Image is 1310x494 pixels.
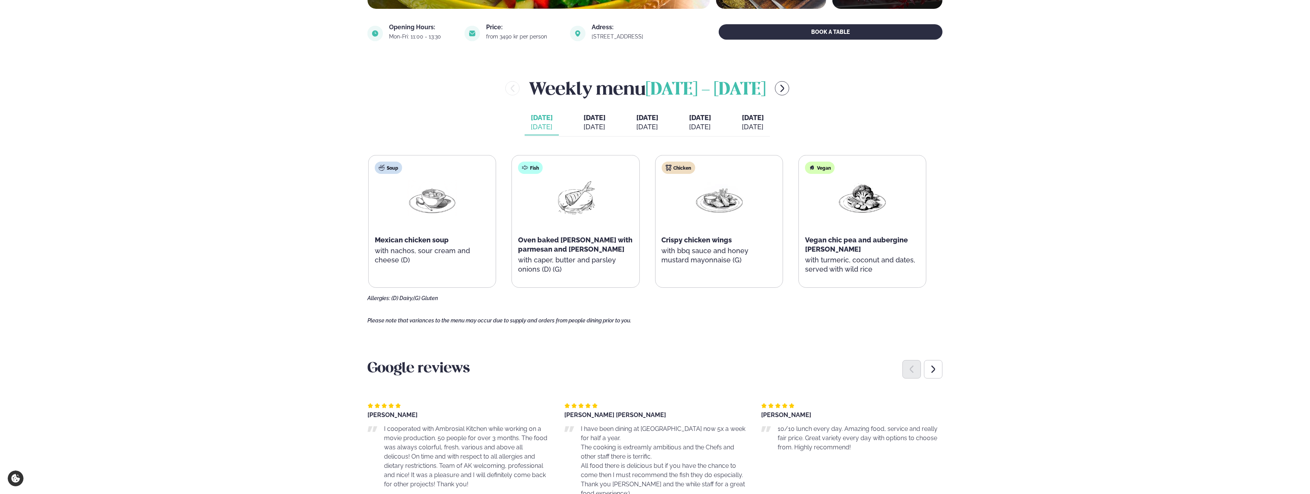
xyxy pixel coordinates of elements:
[367,360,943,378] h3: Google reviews
[465,26,480,41] img: image alt
[384,425,547,488] span: I cooperated with Ambrosial Kitchen while working on a movie production. 50 people for over 3 mon...
[379,165,385,171] img: soup.svg
[531,122,553,132] div: [DATE]
[592,24,658,30] div: Adress:
[805,236,908,253] span: Vegan chic pea and aubergine [PERSON_NAME]
[518,162,543,174] div: Fish
[564,412,746,418] div: [PERSON_NAME] [PERSON_NAME]
[902,360,921,379] div: Previous slide
[689,113,711,122] span: [DATE]
[389,33,455,40] div: Mon-Fri: 11:00 - 13:30
[775,81,789,95] button: menu-btn-right
[391,295,413,301] span: (D) Dairy,
[375,162,402,174] div: Soup
[694,180,744,216] img: Chicken-wings-legs.png
[592,32,658,41] a: link
[778,425,938,451] span: 10/10 lunch every day. Amazing food, service and really fair price. Great variety every day with ...
[630,110,664,135] button: [DATE] [DATE]
[522,165,528,171] img: fish.svg
[525,110,559,135] button: [DATE] [DATE]
[486,33,561,40] div: from 3490 kr per person
[505,81,520,95] button: menu-btn-left
[529,76,766,101] h2: Weekly menu
[375,246,490,265] p: with nachos, sour cream and cheese (D)
[805,255,920,274] p: with turmeric, coconut and dates, served with wild rice
[518,236,632,253] span: Oven baked [PERSON_NAME] with parmesan and [PERSON_NAME]
[531,113,553,122] span: [DATE]
[413,295,438,301] span: (G) Gluten
[805,162,835,174] div: Vegan
[683,110,717,135] button: [DATE] [DATE]
[662,162,695,174] div: Chicken
[662,236,732,244] span: Crispy chicken wings
[581,443,746,461] p: The cooking is extreamly ambitious and the Chefs and other staff there is terrific.
[518,255,633,274] p: with caper, butter and parsley onions (D) (G)
[367,317,631,324] span: Please note that variances to the menu may occur due to supply and orders from people dining prio...
[636,122,658,132] div: [DATE]
[924,360,943,379] div: Next slide
[408,180,457,216] img: Soup.png
[584,113,606,122] span: [DATE]
[689,122,711,132] div: [DATE]
[389,24,455,30] div: Opening Hours:
[838,180,887,216] img: Vegan.png
[809,165,815,171] img: Vegan.svg
[584,122,606,132] div: [DATE]
[666,165,672,171] img: chicken.svg
[375,236,449,244] span: Mexican chicken soup
[577,110,612,135] button: [DATE] [DATE]
[742,113,764,122] span: [DATE]
[551,180,600,216] img: Fish.png
[367,295,390,301] span: Allergies:
[8,471,23,486] a: Cookie settings
[581,461,746,480] p: All food there is delicious but if you have the chance to come then I must recommend the fish the...
[662,246,777,265] p: with bbq sauce and honey mustard mayonnaise (G)
[761,412,943,418] div: [PERSON_NAME]
[367,26,383,41] img: image alt
[367,412,549,418] div: [PERSON_NAME]
[736,110,770,135] button: [DATE] [DATE]
[719,24,943,40] button: BOOK A TABLE
[636,113,658,122] span: [DATE]
[581,424,746,443] p: I have been dining at [GEOGRAPHIC_DATA] now 5x a week for half a year.
[486,24,561,30] div: Price:
[646,82,766,98] span: [DATE] - [DATE]
[570,26,585,41] img: image alt
[742,122,764,132] div: [DATE]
